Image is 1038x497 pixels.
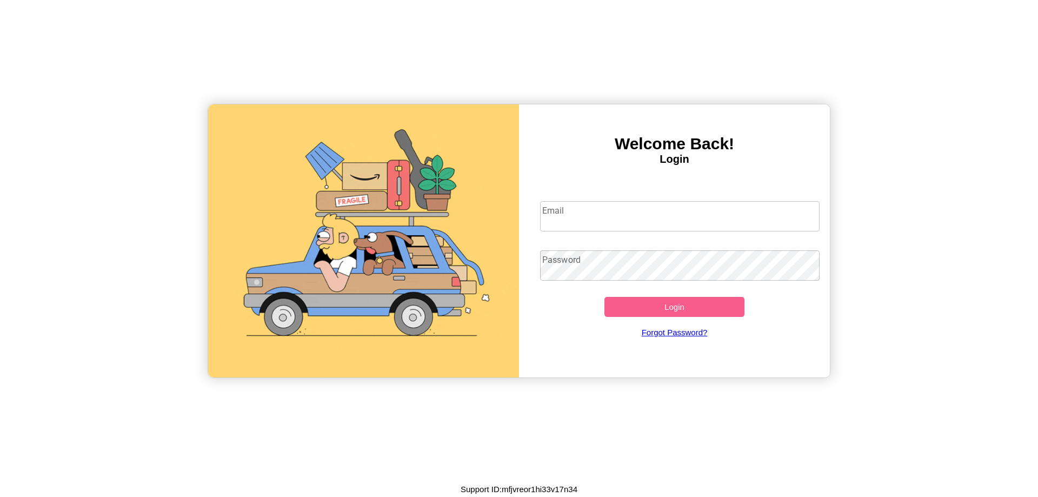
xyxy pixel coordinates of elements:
[519,135,830,153] h3: Welcome Back!
[535,317,815,348] a: Forgot Password?
[604,297,744,317] button: Login
[461,482,577,496] p: Support ID: mfjvreor1hi33v17n34
[208,104,519,377] img: gif
[519,153,830,165] h4: Login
